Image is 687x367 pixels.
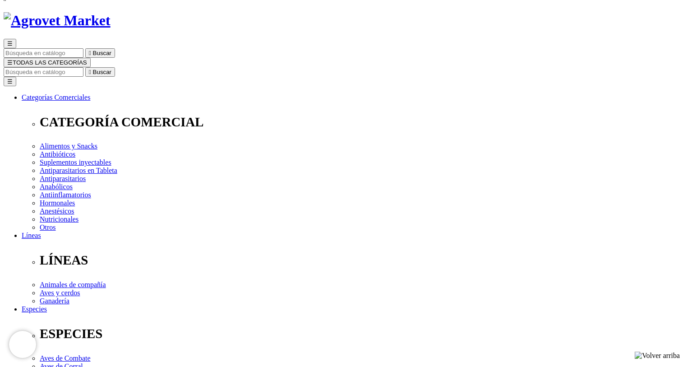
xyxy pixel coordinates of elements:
[9,331,36,358] iframe: Brevo live chat
[89,69,91,75] i: 
[40,215,78,223] a: Nutricionales
[40,199,75,207] a: Hormonales
[40,354,91,362] a: Aves de Combate
[7,59,13,66] span: ☰
[4,12,111,29] img: Agrovet Market
[40,207,74,215] a: Anestésicos
[40,115,683,130] p: CATEGORÍA COMERCIAL
[40,191,91,199] a: Antiinflamatorios
[22,305,47,313] a: Especies
[93,69,111,75] span: Buscar
[7,40,13,47] span: ☰
[89,50,91,56] i: 
[40,289,80,297] a: Aves y cerdos
[40,175,86,182] a: Antiparasitarios
[22,232,41,239] a: Líneas
[40,326,683,341] p: ESPECIES
[40,142,97,150] a: Alimentos y Snacks
[4,58,91,67] button: ☰TODAS LAS CATEGORÍAS
[40,223,56,231] a: Otros
[40,167,117,174] a: Antiparasitarios en Tableta
[40,253,683,268] p: LÍNEAS
[85,67,115,77] button:  Buscar
[4,67,83,77] input: Buscar
[4,48,83,58] input: Buscar
[635,352,680,360] img: Volver arriba
[4,77,16,86] button: ☰
[40,158,111,166] a: Suplementos inyectables
[4,39,16,48] button: ☰
[85,48,115,58] button:  Buscar
[93,50,111,56] span: Buscar
[40,281,106,288] a: Animales de compañía
[40,150,75,158] a: Antibióticos
[40,183,73,190] a: Anabólicos
[40,297,69,305] a: Ganadería
[22,93,90,101] a: Categorías Comerciales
